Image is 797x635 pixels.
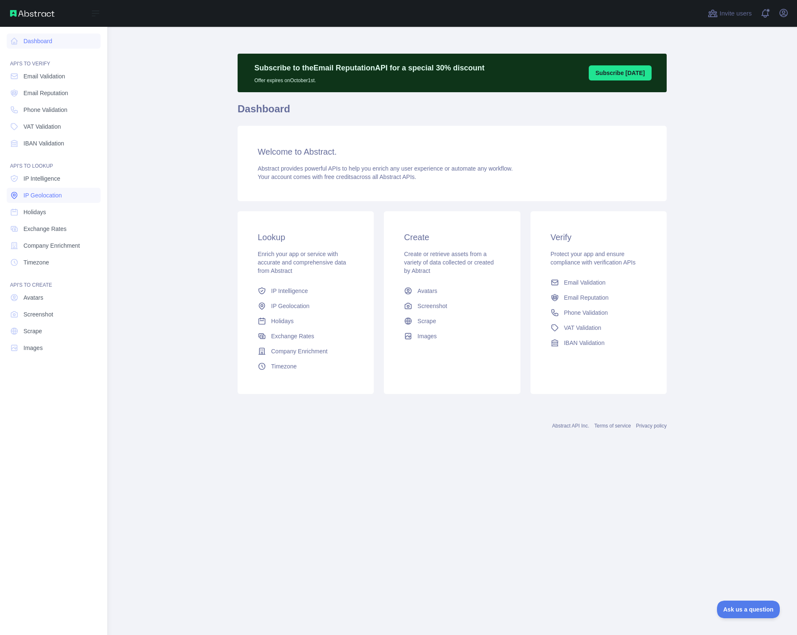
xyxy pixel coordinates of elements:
[254,329,357,344] a: Exchange Rates
[401,298,503,314] a: Screenshot
[7,290,101,305] a: Avatars
[23,191,62,200] span: IP Geolocation
[7,272,101,288] div: API'S TO CREATE
[7,153,101,169] div: API'S TO LOOKUP
[10,10,54,17] img: Abstract API
[23,258,49,267] span: Timezone
[238,102,667,122] h1: Dashboard
[271,362,297,371] span: Timezone
[23,241,80,250] span: Company Enrichment
[258,165,513,172] span: Abstract provides powerful APIs to help you enrich any user experience or automate any workflow.
[23,208,46,216] span: Holidays
[271,332,314,340] span: Exchange Rates
[417,287,437,295] span: Avatars
[7,221,101,236] a: Exchange Rates
[706,7,753,20] button: Invite users
[589,65,652,80] button: Subscribe [DATE]
[547,305,650,320] a: Phone Validation
[551,231,647,243] h3: Verify
[7,340,101,355] a: Images
[547,320,650,335] a: VAT Validation
[564,339,605,347] span: IBAN Validation
[254,74,484,84] p: Offer expires on October 1st.
[7,119,101,134] a: VAT Validation
[547,290,650,305] a: Email Reputation
[23,344,43,352] span: Images
[717,601,780,618] iframe: Toggle Customer Support
[254,344,357,359] a: Company Enrichment
[7,188,101,203] a: IP Geolocation
[254,62,484,74] p: Subscribe to the Email Reputation API for a special 30 % discount
[254,314,357,329] a: Holidays
[258,251,346,274] span: Enrich your app or service with accurate and comprehensive data from Abstract
[719,9,752,18] span: Invite users
[417,317,436,325] span: Scrape
[271,302,310,310] span: IP Geolocation
[404,251,494,274] span: Create or retrieve assets from a variety of data collected or created by Abtract
[7,255,101,270] a: Timezone
[7,50,101,67] div: API'S TO VERIFY
[564,324,601,332] span: VAT Validation
[564,293,609,302] span: Email Reputation
[417,302,447,310] span: Screenshot
[258,146,647,158] h3: Welcome to Abstract.
[271,317,294,325] span: Holidays
[7,324,101,339] a: Scrape
[547,335,650,350] a: IBAN Validation
[23,89,68,97] span: Email Reputation
[23,293,43,302] span: Avatars
[401,329,503,344] a: Images
[404,231,500,243] h3: Create
[324,174,353,180] span: free credits
[7,307,101,322] a: Screenshot
[552,423,590,429] a: Abstract API Inc.
[254,283,357,298] a: IP Intelligence
[7,205,101,220] a: Holidays
[7,136,101,151] a: IBAN Validation
[7,238,101,253] a: Company Enrichment
[23,72,65,80] span: Email Validation
[7,34,101,49] a: Dashboard
[7,102,101,117] a: Phone Validation
[401,283,503,298] a: Avatars
[401,314,503,329] a: Scrape
[564,278,606,287] span: Email Validation
[7,171,101,186] a: IP Intelligence
[23,174,60,183] span: IP Intelligence
[23,139,64,148] span: IBAN Validation
[7,69,101,84] a: Email Validation
[23,122,61,131] span: VAT Validation
[254,298,357,314] a: IP Geolocation
[258,174,416,180] span: Your account comes with across all Abstract APIs.
[23,225,67,233] span: Exchange Rates
[594,423,631,429] a: Terms of service
[551,251,636,266] span: Protect your app and ensure compliance with verification APIs
[23,310,53,319] span: Screenshot
[271,347,328,355] span: Company Enrichment
[547,275,650,290] a: Email Validation
[271,287,308,295] span: IP Intelligence
[23,106,67,114] span: Phone Validation
[7,86,101,101] a: Email Reputation
[23,327,42,335] span: Scrape
[258,231,354,243] h3: Lookup
[254,359,357,374] a: Timezone
[636,423,667,429] a: Privacy policy
[564,308,608,317] span: Phone Validation
[417,332,437,340] span: Images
